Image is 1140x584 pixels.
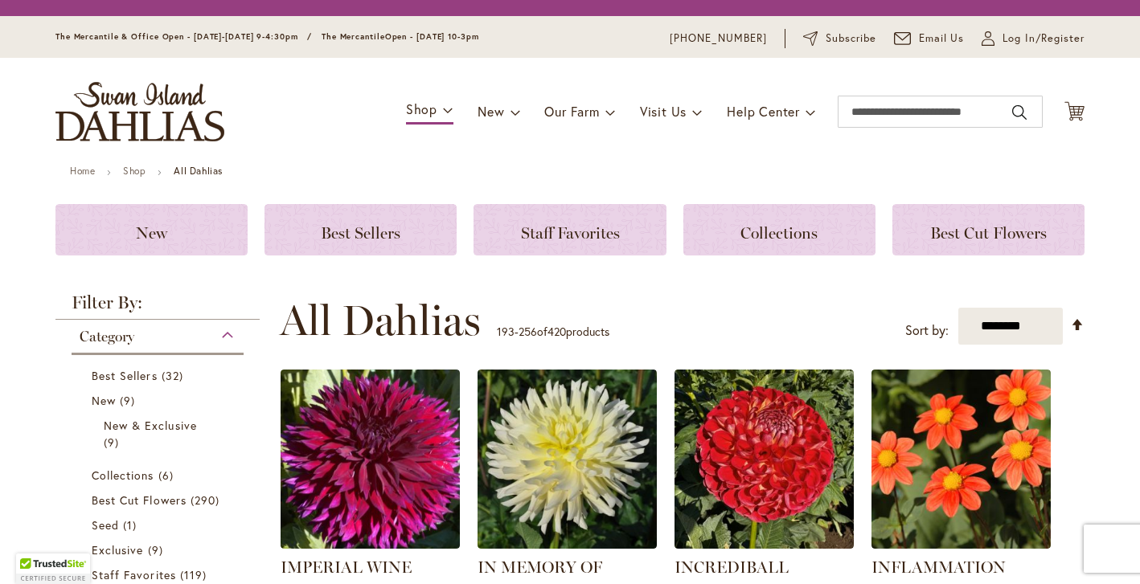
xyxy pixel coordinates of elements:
[544,103,599,120] span: Our Farm
[478,537,657,552] a: IN MEMORY OF
[281,557,412,577] a: IMPERIAL WINE
[683,204,876,255] a: Collections
[826,31,876,47] span: Subscribe
[104,417,215,451] a: New &amp; Exclusive
[104,418,197,433] span: New & Exclusive
[264,204,457,255] a: Best Sellers
[162,367,187,384] span: 32
[919,31,965,47] span: Email Us
[406,100,437,117] span: Shop
[92,468,154,483] span: Collections
[120,392,139,409] span: 9
[675,370,854,549] img: Incrediball
[174,165,223,177] strong: All Dahlias
[55,82,224,141] a: store logo
[55,294,260,320] strong: Filter By:
[55,31,385,42] span: The Mercantile & Office Open - [DATE]-[DATE] 9-4:30pm / The Mercantile
[740,223,818,243] span: Collections
[92,368,158,383] span: Best Sellers
[158,467,178,484] span: 6
[92,567,176,582] span: Staff Favorites
[547,324,566,339] span: 420
[92,566,228,583] a: Staff Favorites
[148,541,167,558] span: 9
[70,165,95,177] a: Home
[871,557,1006,577] a: INFLAMMATION
[894,31,965,47] a: Email Us
[727,103,800,120] span: Help Center
[55,204,248,255] a: New
[92,467,228,484] a: Collections
[92,541,228,558] a: Exclusive
[478,103,504,120] span: New
[136,223,167,243] span: New
[92,517,228,533] a: Seed
[92,392,228,409] a: New
[92,393,116,408] span: New
[675,537,854,552] a: Incrediball
[871,370,1051,549] img: INFLAMMATION
[104,434,123,451] span: 9
[497,324,515,339] span: 193
[803,31,876,47] a: Subscribe
[80,328,134,345] span: Category
[640,103,687,120] span: Visit Us
[92,492,228,508] a: Best Cut Flowers
[871,537,1051,552] a: INFLAMMATION
[123,165,146,177] a: Shop
[675,557,789,577] a: INCREDIBALL
[16,553,90,584] div: TrustedSite Certified
[191,492,223,508] span: 290
[180,566,211,583] span: 119
[321,223,400,243] span: Best Sellers
[92,517,119,533] span: Seed
[521,223,620,243] span: Staff Favorites
[92,367,228,384] a: Best Sellers
[930,223,1047,243] span: Best Cut Flowers
[385,31,479,42] span: Open - [DATE] 10-3pm
[1003,31,1085,47] span: Log In/Register
[497,319,609,345] p: - of products
[670,31,767,47] a: [PHONE_NUMBER]
[281,537,460,552] a: IMPERIAL WINE
[474,204,666,255] a: Staff Favorites
[280,296,481,345] span: All Dahlias
[892,204,1085,255] a: Best Cut Flowers
[478,557,602,577] a: IN MEMORY OF
[478,370,657,549] img: IN MEMORY OF
[92,492,187,508] span: Best Cut Flowers
[281,370,460,549] img: IMPERIAL WINE
[982,31,1085,47] a: Log In/Register
[92,542,143,557] span: Exclusive
[905,316,949,345] label: Sort by:
[519,324,537,339] span: 256
[123,517,141,533] span: 1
